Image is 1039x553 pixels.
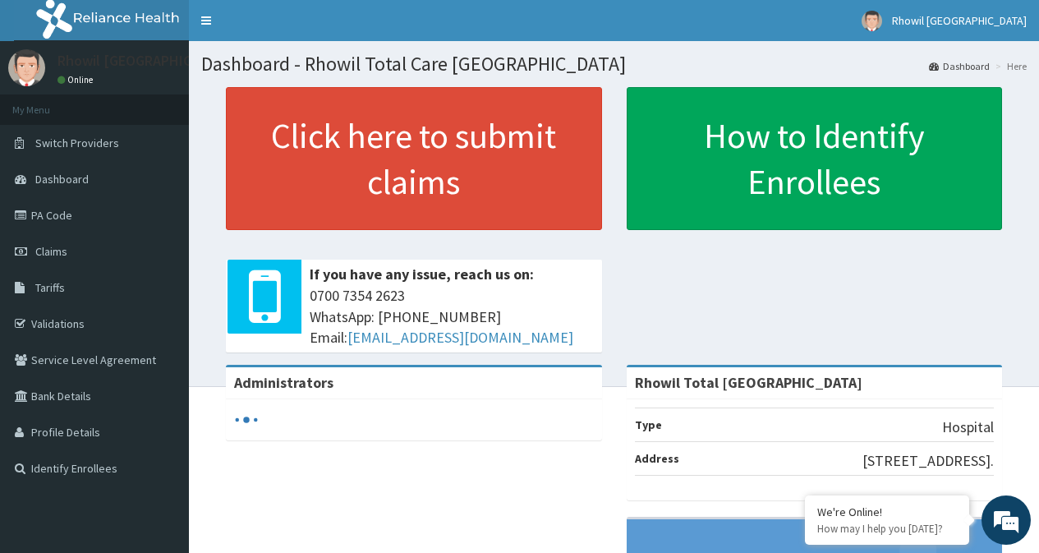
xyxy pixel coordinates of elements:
a: How to Identify Enrollees [627,87,1003,230]
p: Rhowil [GEOGRAPHIC_DATA] [57,53,239,68]
p: How may I help you today? [817,522,957,536]
b: Administrators [234,373,333,392]
span: Rhowil [GEOGRAPHIC_DATA] [892,13,1027,28]
p: [STREET_ADDRESS]. [862,450,994,472]
img: User Image [862,11,882,31]
b: Type [635,417,662,432]
span: Claims [35,244,67,259]
b: If you have any issue, reach us on: [310,265,534,283]
b: Address [635,451,679,466]
span: 0700 7354 2623 WhatsApp: [PHONE_NUMBER] Email: [310,285,594,348]
a: Click here to submit claims [226,87,602,230]
div: We're Online! [817,505,957,519]
h1: Dashboard - Rhowil Total Care [GEOGRAPHIC_DATA] [201,53,1027,75]
a: Dashboard [929,59,990,73]
li: Here [991,59,1027,73]
span: Dashboard [35,172,89,187]
a: Online [57,74,97,85]
svg: audio-loading [234,408,259,432]
span: Switch Providers [35,136,119,150]
img: User Image [8,49,45,86]
p: Hospital [942,417,994,438]
span: Tariffs [35,280,65,295]
a: [EMAIL_ADDRESS][DOMAIN_NAME] [347,328,573,347]
strong: Rhowil Total [GEOGRAPHIC_DATA] [635,373,862,392]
